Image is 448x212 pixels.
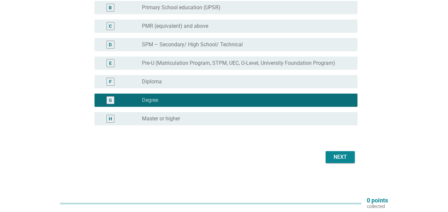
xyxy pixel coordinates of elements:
[109,97,112,104] div: G
[331,153,350,161] div: Next
[142,115,180,122] label: Master or higher
[142,41,243,48] label: SPM – Secondary/ High School/ Technical
[109,41,112,48] div: D
[142,78,162,85] label: Diploma
[367,197,388,203] p: 0 points
[142,4,221,11] label: Primary School education (UPSR)
[367,203,388,209] p: collected
[142,23,208,29] label: PMR (equivalent) and above
[109,23,112,30] div: C
[326,151,355,163] button: Next
[142,97,158,104] label: Degree
[109,78,112,85] div: F
[109,115,112,122] div: H
[109,4,112,11] div: B
[142,60,335,66] label: Pre-U (Matriculation Program, STPM, UEC, O-Level, University Foundation Program)
[109,60,112,67] div: E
